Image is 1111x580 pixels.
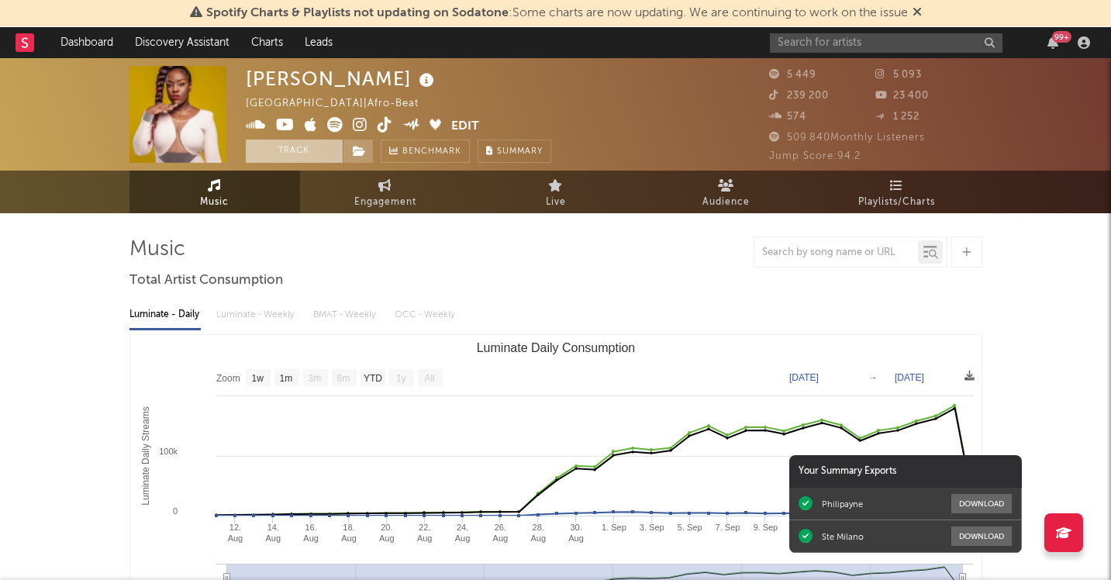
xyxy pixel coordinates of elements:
span: Total Artist Consumption [129,271,283,290]
text: 7. Sep [715,523,740,532]
div: Luminate - Daily [129,302,201,328]
div: Ste Milano [822,531,864,542]
text: 3m [308,373,321,384]
span: Summary [497,147,543,156]
span: Dismiss [913,7,922,19]
span: Music [200,193,229,212]
text: 6m [336,373,350,384]
text: 1y [396,373,406,384]
text: 14. Aug [265,523,281,543]
span: 1 252 [875,112,920,122]
text: 5. Sep [677,523,702,532]
text: Zoom [216,373,240,384]
text: Luminate Daily Consumption [476,341,635,354]
button: Download [951,494,1012,513]
span: Audience [702,193,750,212]
a: Leads [294,27,343,58]
span: Benchmark [402,143,461,161]
text: 18. Aug [341,523,357,543]
text: 16. Aug [303,523,319,543]
a: Live [471,171,641,213]
text: 0 [172,506,177,516]
text: → [868,372,878,383]
div: Your Summary Exports [789,455,1022,488]
a: Discovery Assistant [124,27,240,58]
a: Audience [641,171,812,213]
button: Edit [451,117,479,136]
text: 3. Sep [639,523,664,532]
a: Dashboard [50,27,124,58]
text: [DATE] [895,372,924,383]
button: Track [246,140,343,163]
a: Benchmark [381,140,470,163]
input: Search for artists [770,33,1002,53]
button: Download [951,526,1012,546]
text: 1w [251,373,264,384]
text: 28. Aug [530,523,546,543]
text: 11. Sep [788,523,818,532]
text: 22. Aug [416,523,432,543]
button: Summary [478,140,551,163]
span: 574 [769,112,806,122]
span: 509 840 Monthly Listeners [769,133,925,143]
a: Engagement [300,171,471,213]
span: 5 093 [875,70,922,80]
text: 1. Sep [602,523,626,532]
span: Jump Score: 94.2 [769,151,861,161]
a: Charts [240,27,294,58]
text: [DATE] [789,372,819,383]
span: Live [546,193,566,212]
text: 100k [159,447,178,456]
span: 5 449 [769,70,816,80]
span: : Some charts are now updating. We are continuing to work on the issue [206,7,908,19]
text: 9. Sep [753,523,778,532]
div: 99 + [1052,31,1071,43]
text: 20. Aug [379,523,395,543]
span: 239 200 [769,91,829,101]
div: [GEOGRAPHIC_DATA] | Afro-Beat [246,95,454,113]
text: 1m [279,373,292,384]
span: Engagement [354,193,416,212]
text: Luminate Daily Streams [140,406,150,505]
text: 12. Aug [227,523,243,543]
div: [PERSON_NAME] [246,66,438,91]
span: 23 400 [875,91,929,101]
input: Search by song name or URL [754,247,918,259]
button: 99+ [1047,36,1058,49]
text: All [424,373,434,384]
text: YTD [363,373,381,384]
text: 26. Aug [492,523,508,543]
a: Playlists/Charts [812,171,982,213]
div: Philipayne [822,499,863,509]
span: Spotify Charts & Playlists not updating on Sodatone [206,7,509,19]
a: Music [129,171,300,213]
span: Playlists/Charts [858,193,935,212]
text: 24. Aug [454,523,470,543]
text: 30. Aug [568,523,584,543]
